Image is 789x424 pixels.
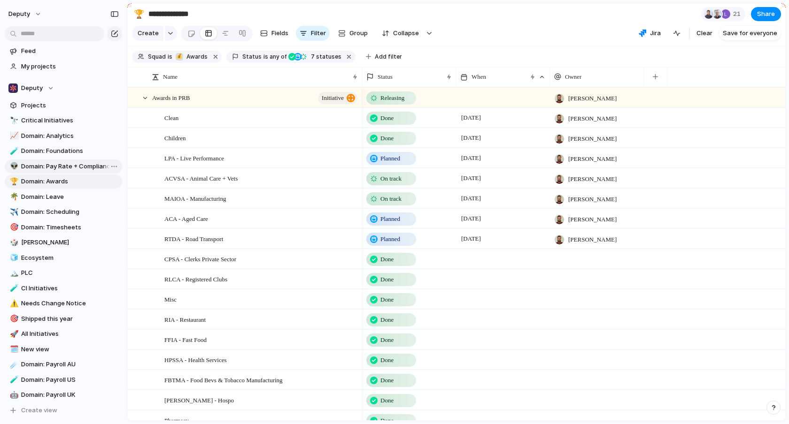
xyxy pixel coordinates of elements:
span: [PERSON_NAME] [568,114,617,123]
a: 🏔️PLC [5,266,122,280]
span: All Initiatives [21,329,119,339]
a: ✈️Domain: Scheduling [5,205,122,219]
span: Planned [380,235,400,244]
span: Done [380,356,394,365]
span: [DATE] [459,173,483,184]
span: Domain: Timesheets [21,223,119,232]
span: Deputy [21,83,43,93]
div: 🚀 [10,329,16,340]
a: 🧪Domain: Foundations [5,144,122,158]
span: Domain: Scheduling [21,207,119,217]
span: RTDA - Road Transport [164,233,223,244]
span: On track [380,194,402,204]
button: 💰Awards [173,52,209,62]
span: My projects [21,62,119,71]
a: 🎲[PERSON_NAME] [5,235,122,250]
div: 👽 [10,161,16,172]
span: Create [138,29,159,38]
span: any of [268,53,286,61]
span: Domain: Payroll US [21,375,119,385]
button: Add filter [360,50,408,63]
button: 🤖 [8,390,18,400]
span: HPSSA - Health Services [164,354,227,365]
span: [DATE] [459,112,483,123]
span: [PERSON_NAME] [568,134,617,144]
button: Clear [693,26,716,41]
span: statuses [308,53,341,61]
a: 🧊Ecosystem [5,251,122,265]
span: Save for everyone [723,29,777,38]
a: Feed [5,44,122,58]
a: Projects [5,98,122,113]
div: 🧪Domain: Payroll US [5,373,122,387]
span: [PERSON_NAME] [21,238,119,247]
span: ACVSA - Animal Care + Vets [164,173,238,183]
span: [PERSON_NAME] - Hospo [164,394,234,405]
div: 🏔️ [10,268,16,279]
div: 📈 [10,130,16,141]
button: 🏔️ [8,268,18,278]
span: Domain: Foundations [21,146,119,156]
span: Critical Initiatives [21,116,119,125]
span: Domain: Analytics [21,131,119,141]
span: [PERSON_NAME] [568,235,617,244]
span: RLCA - Registered Clubs [164,273,227,284]
button: is [166,52,174,62]
span: Share [757,9,775,19]
span: Projects [21,101,119,110]
button: Jira [635,26,665,40]
span: Children [164,132,186,143]
button: isany of [262,52,288,62]
span: Domain: Pay Rate + Compliance [21,162,119,171]
button: initiative [318,92,357,104]
span: Done [380,114,394,123]
span: [PERSON_NAME] [568,174,617,184]
span: Done [380,255,394,264]
span: MAIOA - Manufacturing [164,193,226,204]
span: Done [380,134,394,143]
span: CI Initiatives [21,284,119,293]
button: Fields [256,26,292,41]
span: Group [349,29,368,38]
span: ACA - Aged Care [164,213,208,224]
div: 🏆Domain: Awards [5,174,122,189]
a: 🚀All Initiatives [5,327,122,341]
button: 🏆 [131,7,147,22]
button: 🔭 [8,116,18,125]
button: Create [132,26,163,41]
span: is [168,53,172,61]
button: 👽 [8,162,18,171]
div: 🧪 [10,374,16,385]
div: ⚠️ [10,298,16,309]
button: 🎯 [8,223,18,232]
div: 🎯 [10,222,16,233]
a: My projects [5,60,122,74]
span: is [263,53,268,61]
div: 🌴Domain: Leave [5,190,122,204]
span: [DATE] [459,193,483,204]
span: Misc [164,294,177,304]
div: ⚠️Needs Change Notice [5,296,122,310]
div: ✈️ [10,207,16,218]
span: Create view [21,406,57,415]
button: Group [333,26,372,41]
span: Done [380,315,394,325]
div: 🧪 [10,283,16,294]
span: Add filter [375,53,402,61]
span: [PERSON_NAME] [568,154,617,164]
div: 🎲 [10,237,16,248]
div: 🏆 [134,8,144,20]
a: 🧪CI Initiatives [5,281,122,295]
span: [DATE] [459,213,483,224]
a: ☄️Domain: Payroll AU [5,357,122,371]
button: 🎲 [8,238,18,247]
button: Deputy [5,81,122,95]
div: 🤖Domain: Payroll UK [5,388,122,402]
span: Status [242,53,262,61]
button: 📈 [8,131,18,141]
div: 🎯 [10,313,16,324]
